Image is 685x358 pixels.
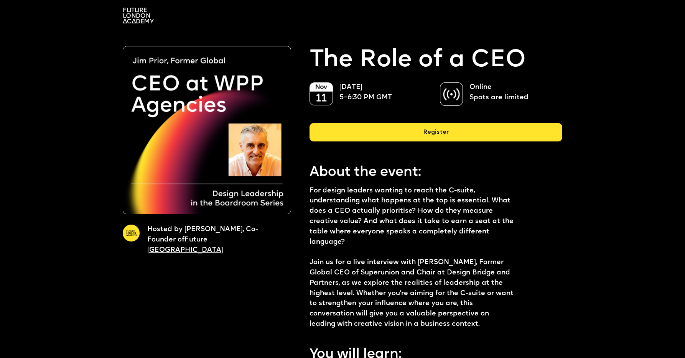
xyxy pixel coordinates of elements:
[147,236,223,253] a: Future [GEOGRAPHIC_DATA]
[339,82,423,103] p: [DATE] 5–6:30 PM GMT
[310,123,562,148] a: Register
[310,186,514,330] p: For design leaders wanting to reach the C-suite, understanding what happens at the top is essenti...
[123,225,140,241] img: A yellow circle with Future London Academy logo
[469,82,553,103] p: Online Spots are limited
[310,46,526,75] p: The Role of a CEO
[147,225,277,255] p: Hosted by [PERSON_NAME], Co-Founder of
[310,163,537,182] p: About the event:
[123,8,154,23] img: A logo saying in 3 lines: Future London Academy
[310,123,562,141] div: Register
